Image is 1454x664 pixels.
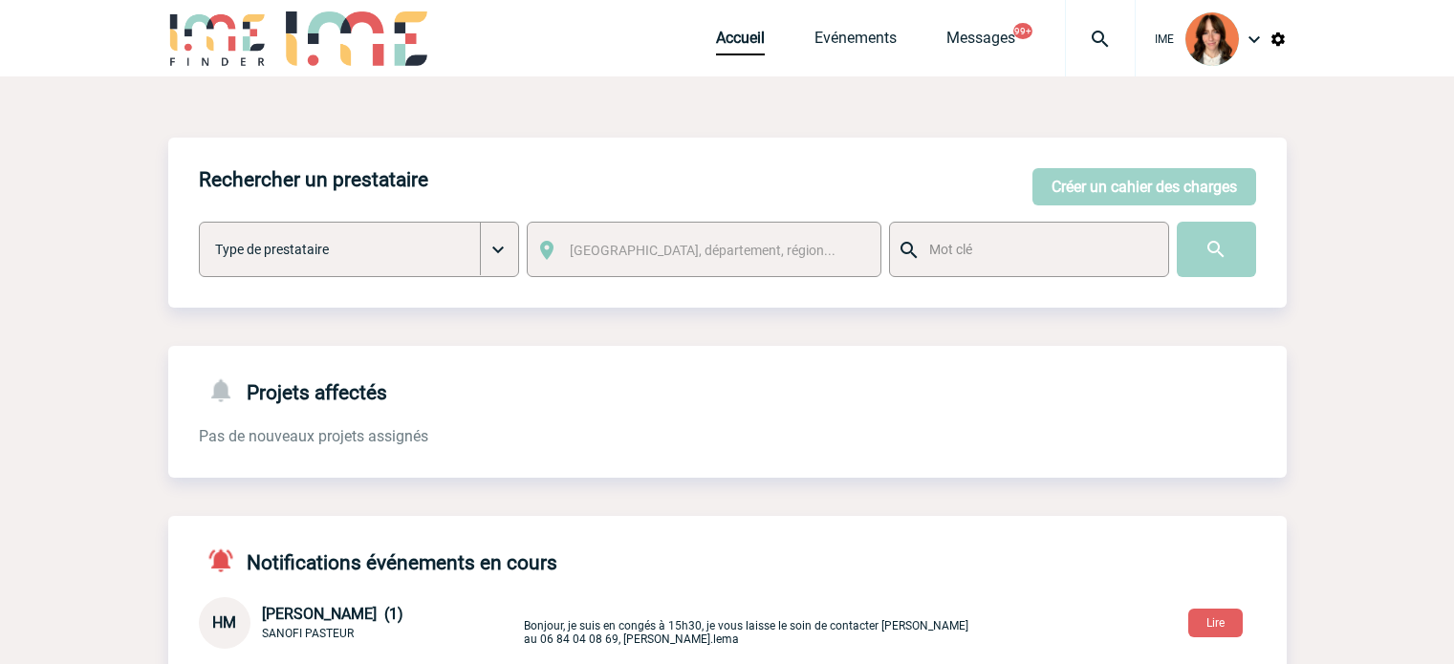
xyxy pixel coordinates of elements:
span: Pas de nouveaux projets assignés [199,427,428,445]
h4: Rechercher un prestataire [199,168,428,191]
a: Evénements [814,29,897,55]
img: IME-Finder [168,11,268,66]
span: SANOFI PASTEUR [262,627,354,640]
button: 99+ [1013,23,1032,39]
h4: Projets affectés [199,376,387,404]
a: Accueil [716,29,765,55]
img: notifications-active-24-px-r.png [206,546,247,574]
p: Bonjour, je suis en congés à 15h30, je vous laisse le soin de contacter [PERSON_NAME] au 06 84 04... [524,601,973,646]
a: Lire [1173,612,1258,631]
input: Submit [1177,222,1256,277]
a: Messages [946,29,1015,55]
span: [PERSON_NAME] (1) [262,605,403,623]
a: HM [PERSON_NAME] (1) SANOFI PASTEUR Bonjour, je suis en congés à 15h30, je vous laisse le soin de... [199,612,973,631]
h4: Notifications événements en cours [199,546,557,574]
span: [GEOGRAPHIC_DATA], département, région... [570,243,836,258]
img: notifications-24-px-g.png [206,376,247,404]
span: IME [1155,32,1174,46]
input: Mot clé [924,237,1151,262]
div: Conversation privée : Client - Agence [199,597,520,649]
span: HM [212,613,236,632]
button: Lire [1188,609,1243,637]
img: 94396-2.png [1185,12,1239,66]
